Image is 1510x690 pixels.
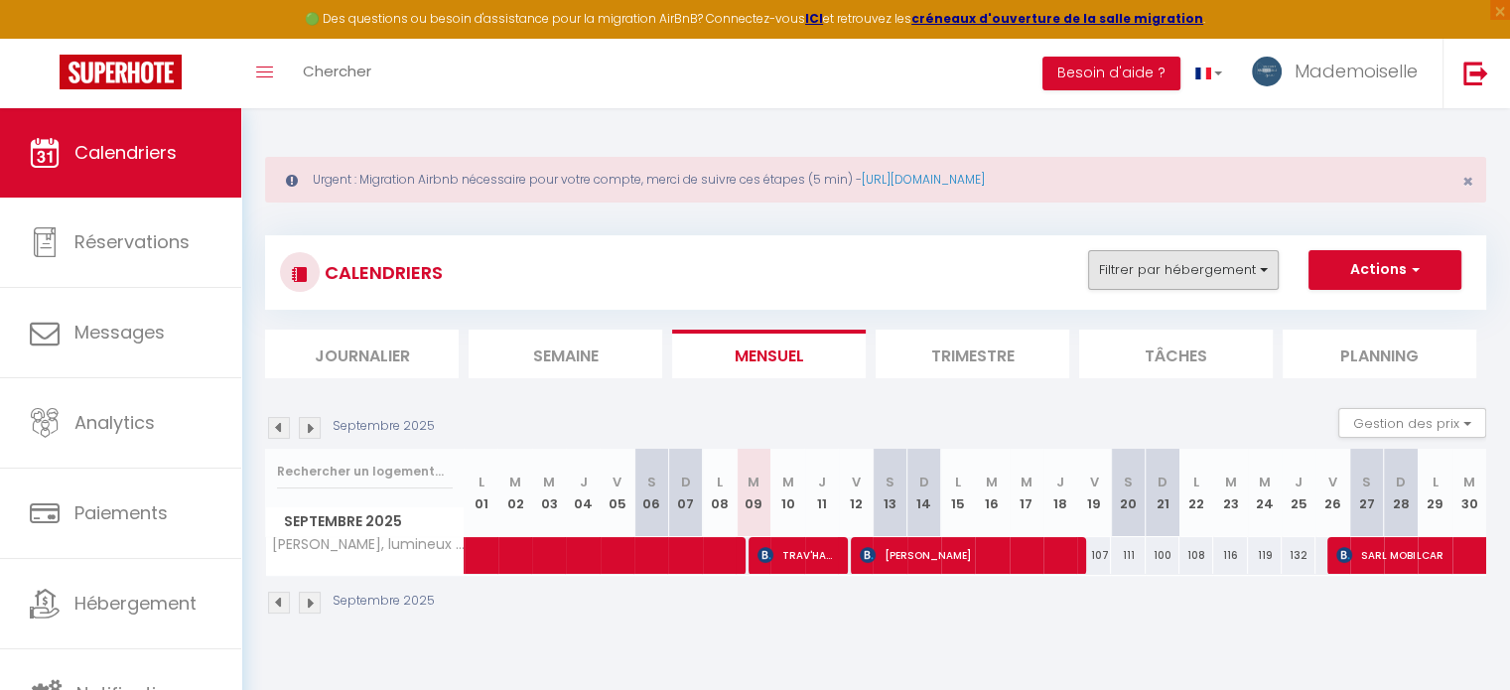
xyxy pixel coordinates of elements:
[1213,537,1247,574] div: 116
[1384,449,1418,537] th: 28
[1259,473,1271,491] abbr: M
[672,330,866,378] li: Mensuel
[333,417,435,436] p: Septembre 2025
[288,39,386,108] a: Chercher
[265,157,1486,203] div: Urgent : Migration Airbnb nécessaire pour votre compte, merci de suivre ces étapes (5 min) -
[1056,473,1064,491] abbr: J
[1282,449,1315,537] th: 25
[1295,59,1418,83] span: Mademoiselle
[1462,169,1473,194] span: ×
[1077,449,1111,537] th: 19
[717,473,723,491] abbr: L
[876,330,1069,378] li: Trimestre
[566,449,600,537] th: 04
[1146,537,1179,574] div: 100
[1462,173,1473,191] button: Close
[74,140,177,165] span: Calendriers
[1042,57,1180,90] button: Besoin d'aide ?
[986,473,998,491] abbr: M
[1308,250,1461,290] button: Actions
[1432,473,1438,491] abbr: L
[1252,57,1282,86] img: ...
[941,449,975,537] th: 15
[668,449,702,537] th: 07
[269,537,468,552] span: [PERSON_NAME], lumineux et proche [GEOGRAPHIC_DATA]
[1283,330,1476,378] li: Planning
[1021,473,1032,491] abbr: M
[1362,473,1371,491] abbr: S
[1146,449,1179,537] th: 21
[647,473,656,491] abbr: S
[1328,473,1337,491] abbr: V
[1282,537,1315,574] div: 132
[860,536,1080,574] span: [PERSON_NAME]
[1225,473,1237,491] abbr: M
[873,449,906,537] th: 13
[320,250,443,295] h3: CALENDRIERS
[532,449,566,537] th: 03
[1452,449,1486,537] th: 30
[919,473,929,491] abbr: D
[805,10,823,27] a: ICI
[1315,449,1349,537] th: 26
[266,507,464,536] span: Septembre 2025
[1088,250,1279,290] button: Filtrer par hébergement
[1213,449,1247,537] th: 23
[703,449,737,537] th: 08
[907,449,941,537] th: 14
[469,330,662,378] li: Semaine
[74,410,155,435] span: Analytics
[818,473,826,491] abbr: J
[277,454,453,489] input: Rechercher un logement...
[1248,449,1282,537] th: 24
[805,449,839,537] th: 11
[781,473,793,491] abbr: M
[839,449,873,537] th: 12
[1237,39,1442,108] a: ... Mademoiselle
[1396,473,1406,491] abbr: D
[1418,449,1451,537] th: 29
[16,8,75,68] button: Ouvrir le widget de chat LiveChat
[74,591,197,616] span: Hébergement
[1111,537,1145,574] div: 111
[911,10,1203,27] a: créneaux d'ouverture de la salle migration
[886,473,894,491] abbr: S
[1463,61,1488,85] img: logout
[1043,449,1077,537] th: 18
[748,473,759,491] abbr: M
[1179,537,1213,574] div: 108
[1090,473,1099,491] abbr: V
[634,449,668,537] th: 06
[862,171,985,188] a: [URL][DOMAIN_NAME]
[465,449,498,537] th: 01
[1350,449,1384,537] th: 27
[265,330,459,378] li: Journalier
[1193,473,1199,491] abbr: L
[1010,449,1043,537] th: 17
[74,320,165,345] span: Messages
[1295,473,1303,491] abbr: J
[74,500,168,525] span: Paiements
[975,449,1009,537] th: 16
[60,55,182,89] img: Super Booking
[1248,537,1282,574] div: 119
[1077,537,1111,574] div: 107
[770,449,804,537] th: 10
[580,473,588,491] abbr: J
[1158,473,1167,491] abbr: D
[681,473,691,491] abbr: D
[757,536,839,574] span: TRAV'HAUT BARRALLON
[543,473,555,491] abbr: M
[303,61,371,81] span: Chercher
[737,449,770,537] th: 09
[852,473,861,491] abbr: V
[1179,449,1213,537] th: 22
[498,449,532,537] th: 02
[479,473,484,491] abbr: L
[74,229,190,254] span: Réservations
[1463,473,1475,491] abbr: M
[1079,330,1273,378] li: Tâches
[333,592,435,611] p: Septembre 2025
[613,473,621,491] abbr: V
